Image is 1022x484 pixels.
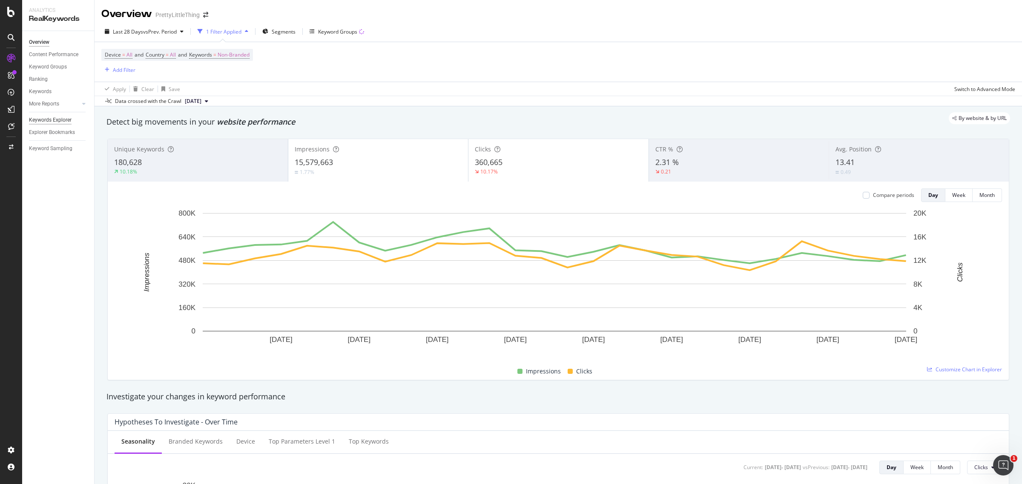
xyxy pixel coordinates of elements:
[115,97,181,105] div: Data crossed with the Crawl
[661,168,671,175] div: 0.21
[114,145,164,153] span: Unique Keywords
[295,157,333,167] span: 15,579,663
[655,145,673,153] span: CTR %
[841,168,851,176] div: 0.49
[29,63,88,71] a: Keyword Groups
[913,209,927,217] text: 20K
[952,191,965,199] div: Week
[178,209,195,217] text: 800K
[135,51,144,58] span: and
[913,233,927,241] text: 16K
[816,336,839,344] text: [DATE]
[931,461,960,474] button: Month
[203,12,208,18] div: arrow-right-arrow-left
[236,437,255,446] div: Device
[349,437,389,446] div: Top Keywords
[913,327,917,335] text: 0
[29,100,59,108] div: More Reports
[178,256,195,265] text: 480K
[913,256,927,265] text: 12K
[913,304,922,312] text: 4K
[178,304,195,312] text: 160K
[181,96,212,106] button: [DATE]
[655,157,679,167] span: 2.31 %
[141,85,154,93] div: Clear
[945,188,973,202] button: Week
[29,116,88,125] a: Keywords Explorer
[29,38,88,47] a: Overview
[318,28,357,35] div: Keyword Groups
[113,66,135,74] div: Add Filter
[185,97,201,105] span: 2025 Sep. 12th
[169,437,223,446] div: Branded Keywords
[122,51,125,58] span: =
[29,50,88,59] a: Content Performance
[295,171,298,174] img: Equal
[29,144,72,153] div: Keyword Sampling
[194,25,252,38] button: 1 Filter Applied
[155,11,200,19] div: PrettyLittleThing
[29,14,87,24] div: RealKeywords
[29,75,88,84] a: Ranking
[101,82,126,96] button: Apply
[956,262,964,282] text: Clicks
[120,168,137,175] div: 10.18%
[504,336,527,344] text: [DATE]
[873,191,914,199] div: Compare periods
[928,191,938,199] div: Day
[959,116,1007,121] span: By website & by URL
[803,464,830,471] div: vs Previous :
[300,168,314,176] div: 1.77%
[115,418,238,426] div: Hypotheses to Investigate - Over Time
[101,7,152,21] div: Overview
[29,7,87,14] div: Analytics
[910,464,924,471] div: Week
[29,87,88,96] a: Keywords
[29,100,80,108] a: More Reports
[29,128,75,137] div: Explorer Bookmarks
[178,280,195,288] text: 320K
[348,336,371,344] text: [DATE]
[835,171,839,174] img: Equal
[974,464,988,471] span: Clicks
[921,188,945,202] button: Day
[938,464,953,471] div: Month
[29,87,52,96] div: Keywords
[913,280,922,288] text: 8K
[904,461,931,474] button: Week
[306,25,367,38] button: Keyword Groups
[121,437,155,446] div: Seasonality
[979,191,995,199] div: Month
[115,209,994,356] svg: A chart.
[744,464,763,471] div: Current:
[114,157,142,167] span: 180,628
[101,65,135,75] button: Add Filter
[106,391,1010,402] div: Investigate your changes in keyword performance
[951,82,1015,96] button: Switch to Advanced Mode
[738,336,761,344] text: [DATE]
[973,188,1002,202] button: Month
[660,336,683,344] text: [DATE]
[29,116,72,125] div: Keywords Explorer
[29,144,88,153] a: Keyword Sampling
[170,49,176,61] span: All
[29,38,49,47] div: Overview
[101,25,187,38] button: Last 28 DaysvsPrev. Period
[475,157,502,167] span: 360,665
[166,51,169,58] span: =
[29,63,67,71] div: Keyword Groups
[949,112,1010,124] div: legacy label
[895,336,918,344] text: [DATE]
[954,85,1015,93] div: Switch to Advanced Mode
[169,85,180,93] div: Save
[158,82,180,96] button: Save
[113,28,143,35] span: Last 28 Days
[936,366,1002,373] span: Customize Chart in Explorer
[831,464,867,471] div: [DATE] - [DATE]
[143,253,151,292] text: Impressions
[582,336,605,344] text: [DATE]
[259,25,299,38] button: Segments
[475,145,491,153] span: Clicks
[480,168,498,175] div: 10.17%
[272,28,296,35] span: Segments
